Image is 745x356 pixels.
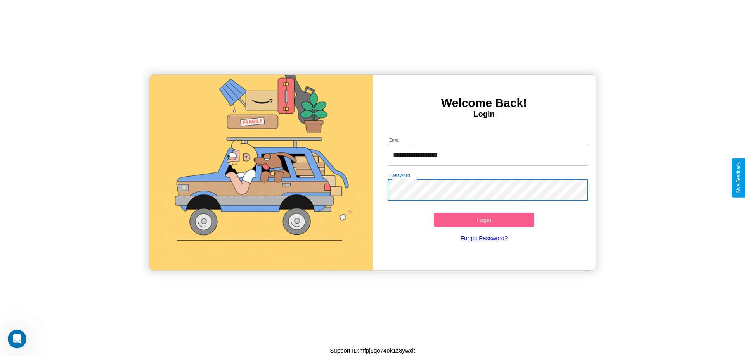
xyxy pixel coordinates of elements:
div: Give Feedback [736,162,741,194]
iframe: Intercom live chat [8,330,26,348]
h3: Welcome Back! [372,96,596,110]
button: Login [434,213,534,227]
p: Support ID: mfpj6qo74ok1z8ywxlt [330,345,415,356]
a: Forgot Password? [384,227,585,249]
h4: Login [372,110,596,119]
label: Email [389,137,401,143]
img: gif [149,75,372,270]
label: Password [389,172,410,179]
